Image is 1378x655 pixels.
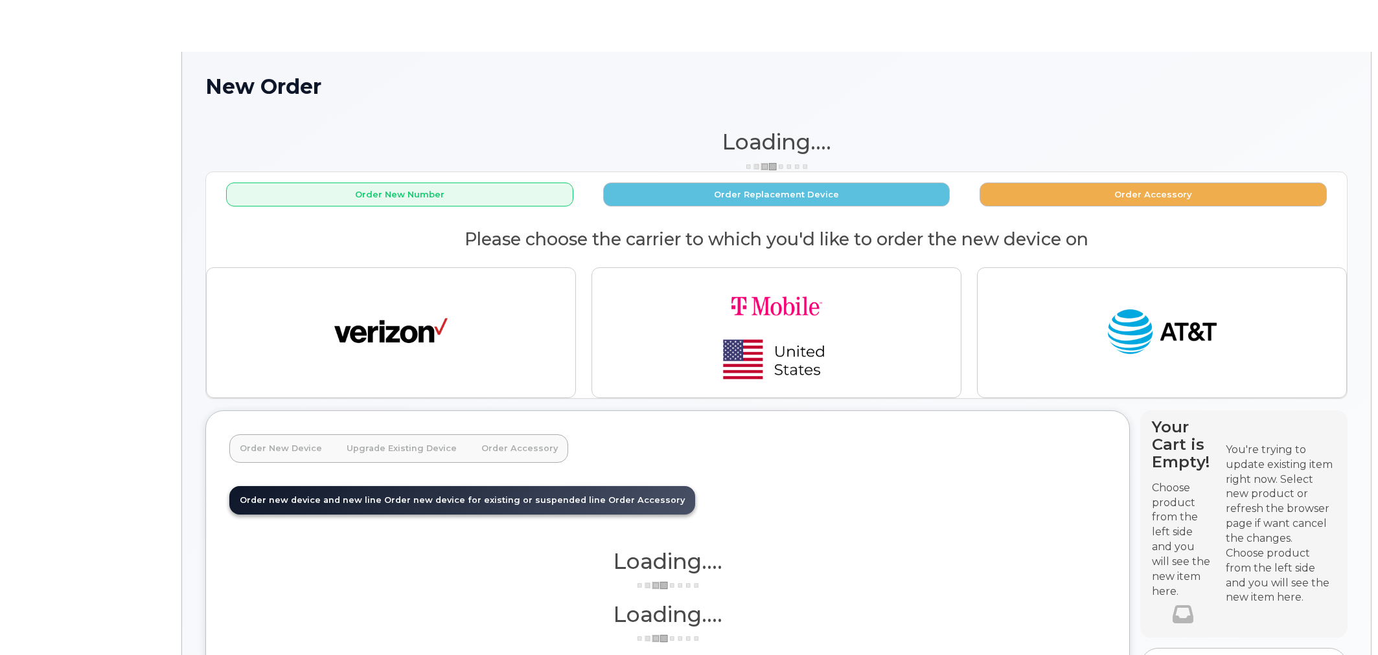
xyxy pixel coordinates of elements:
button: Order Replacement Device [603,183,950,206]
a: Upgrade Existing Device [336,434,467,463]
button: Order New Number [226,183,573,206]
h1: Loading.... [205,130,1348,153]
h4: Your Cart is Empty! [1152,418,1214,471]
img: ajax-loader-3a6953c30dc77f0bf724df975f13086db4f4c1262e45940f03d1251963f1bf2e.gif [636,581,700,590]
p: Choose product from the left side and you will see the new item here. [1152,481,1214,599]
span: Order Accessory [608,495,685,505]
button: Order Accessory [980,183,1327,206]
div: You're trying to update existing item right now. Select new product or refresh the browser page i... [1226,443,1336,546]
h2: Please choose the carrier to which you'd like to order the new device on [206,230,1347,249]
div: Choose product from the left side and you will see the new item here. [1226,546,1336,605]
img: t-mobile-78392d334a420d5b7f0e63d4fa81f6287a21d394dc80d677554bb55bbab1186f.png [686,278,867,387]
h1: Loading.... [229,550,1106,573]
span: Order new device and new line [240,495,382,505]
img: ajax-loader-3a6953c30dc77f0bf724df975f13086db4f4c1262e45940f03d1251963f1bf2e.gif [744,162,809,172]
img: ajax-loader-3a6953c30dc77f0bf724df975f13086db4f4c1262e45940f03d1251963f1bf2e.gif [636,634,700,643]
h1: Loading.... [229,603,1106,626]
span: Order new device for existing or suspended line [384,495,606,505]
img: at_t-fb3d24644a45acc70fc72cc47ce214d34099dfd970ee3ae2334e4251f9d920fd.png [1105,304,1219,362]
img: verizon-ab2890fd1dd4a6c9cf5f392cd2db4626a3dae38ee8226e09bcb5c993c4c79f81.png [334,304,448,362]
a: Order New Device [229,434,332,463]
a: Order Accessory [471,434,568,463]
h1: New Order [205,75,1348,98]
